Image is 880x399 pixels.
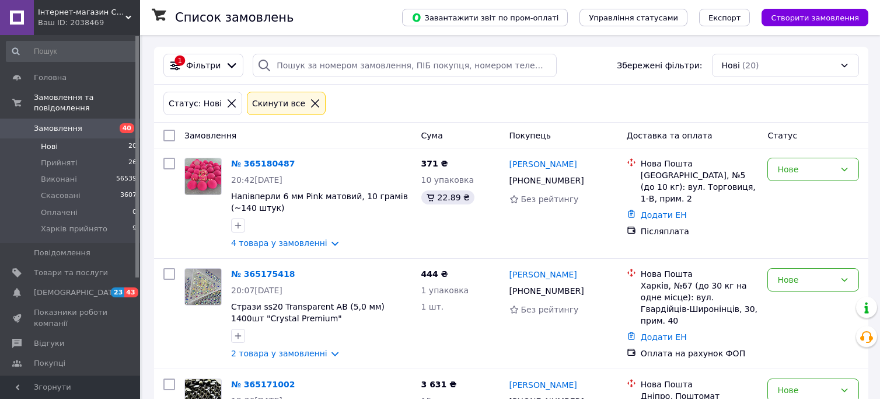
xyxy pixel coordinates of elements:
[579,9,687,26] button: Управління статусами
[124,287,138,297] span: 43
[253,54,557,77] input: Пошук за номером замовлення, ПІБ покупця, номером телефону, Email, номером накладної
[411,12,558,23] span: Завантажити звіт по пром-оплаті
[231,238,327,248] a: 4 товара у замовленні
[762,9,868,26] button: Створити замовлення
[777,163,835,176] div: Нове
[184,158,222,195] a: Фото товару
[231,269,295,279] a: № 365175418
[708,13,741,22] span: Експорт
[41,158,77,168] span: Прийняті
[421,131,443,140] span: Cума
[641,169,759,204] div: [GEOGRAPHIC_DATA], №5 (до 10 кг): вул. Торговиця, 1-В, прим. 2
[641,268,759,280] div: Нова Пошта
[34,358,65,369] span: Покупці
[34,287,120,298] span: [DEMOGRAPHIC_DATA]
[521,195,579,204] span: Без рейтингу
[509,176,584,185] span: [PHONE_NUMBER]
[128,158,137,168] span: 26
[699,9,750,26] button: Експорт
[34,72,67,83] span: Головна
[185,269,221,305] img: Фото товару
[627,131,713,140] span: Доставка та оплата
[421,302,444,311] span: 1 шт.
[767,131,797,140] span: Статус
[771,13,859,22] span: Створити замовлення
[750,12,868,22] a: Створити замовлення
[641,379,759,390] div: Нова Пошта
[421,190,474,204] div: 22.89 ₴
[132,207,137,218] span: 0
[132,224,137,234] span: 9
[250,97,308,110] div: Cкинути все
[777,273,835,286] div: Нове
[6,41,138,62] input: Пошук
[38,7,125,18] span: Інтернет-магазин СТРАЗИ
[509,131,551,140] span: Покупець
[231,159,295,168] a: № 365180487
[41,141,58,152] span: Нові
[641,210,687,220] a: Додати ЕН
[641,225,759,237] div: Післяплата
[402,9,568,26] button: Завантажити звіт по пром-оплаті
[421,269,448,279] span: 444 ₴
[421,175,474,185] span: 10 упаковка
[742,61,759,70] span: (20)
[231,192,408,213] a: Напівперли 6 мм Pink матовий, 10 грамів (~140 штук)
[509,379,577,391] a: [PERSON_NAME]
[34,92,140,113] span: Замовлення та повідомлення
[641,348,759,359] div: Оплата на рахунок ФОП
[34,268,108,278] span: Товари та послуги
[231,349,327,358] a: 2 товара у замовленні
[231,175,282,185] span: 20:42[DATE]
[38,18,140,28] div: Ваш ID: 2038469
[722,60,740,71] span: Нові
[34,248,90,258] span: Повідомлення
[185,158,221,195] img: Фото товару
[589,13,678,22] span: Управління статусами
[421,159,448,168] span: 371 ₴
[166,97,224,110] div: Статус: Нові
[34,338,64,349] span: Відгуки
[231,380,295,389] a: № 365171002
[41,174,77,185] span: Виконані
[509,286,584,296] span: [PHONE_NUMBER]
[521,305,579,314] span: Без рейтингу
[184,131,236,140] span: Замовлення
[184,268,222,306] a: Фото товару
[120,190,137,201] span: 3607
[175,11,294,25] h1: Список замовлень
[641,332,687,342] a: Додати ЕН
[41,207,78,218] span: Оплачені
[231,302,385,323] a: Стрази ss20 Transparent AB (5,0 мм) 1400шт "Crystal Premium"
[617,60,702,71] span: Збережені фільтри:
[421,286,469,295] span: 1 упаковка
[41,190,81,201] span: Скасовані
[186,60,221,71] span: Фільтри
[509,269,577,280] a: [PERSON_NAME]
[34,123,82,134] span: Замовлення
[421,380,457,389] span: 3 631 ₴
[231,286,282,295] span: 20:07[DATE]
[509,158,577,170] a: [PERSON_NAME]
[34,307,108,328] span: Показники роботи компанії
[777,384,835,397] div: Нове
[111,287,124,297] span: 23
[128,141,137,152] span: 20
[41,224,107,234] span: Харків прийнято
[116,174,137,185] span: 56539
[641,280,759,327] div: Харків, №67 (до 30 кг на одне місце): вул. Гвардійців-Широнінців, 30, прим. 40
[641,158,759,169] div: Нова Пошта
[120,123,134,133] span: 40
